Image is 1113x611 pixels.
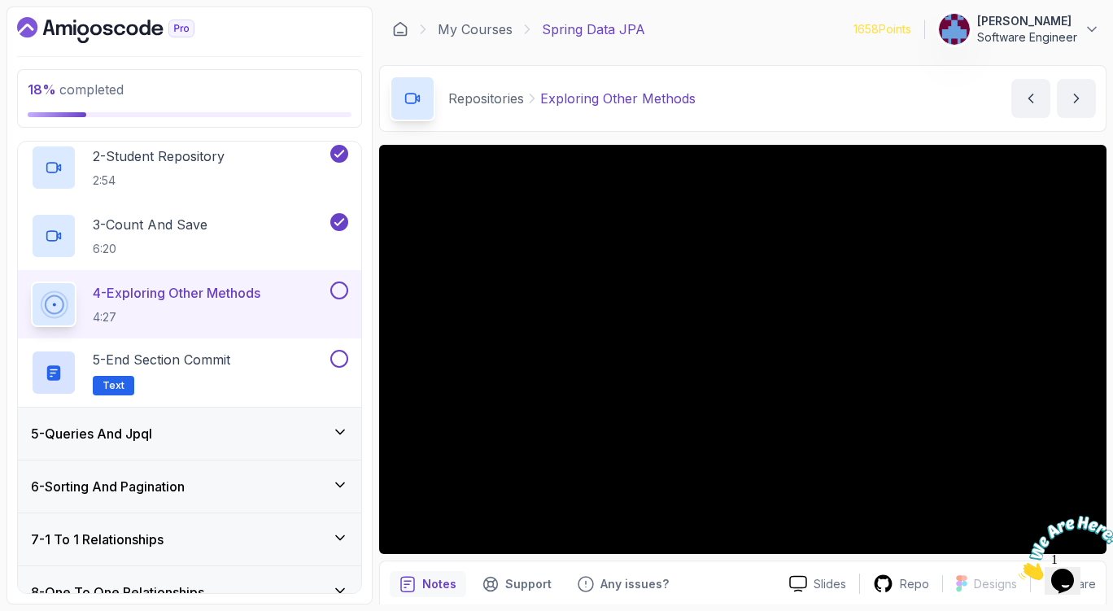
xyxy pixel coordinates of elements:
[390,571,466,597] button: notes button
[31,530,164,549] h3: 7 - 1 To 1 Relationships
[31,145,348,190] button: 2-Student Repository2:54
[1057,79,1096,118] button: next content
[776,575,859,592] a: Slides
[540,89,696,108] p: Exploring Other Methods
[93,215,207,234] p: 3 - Count And Save
[28,81,56,98] span: 18 %
[93,283,260,303] p: 4 - Exploring Other Methods
[853,21,911,37] p: 1658 Points
[103,379,124,392] span: Text
[505,576,552,592] p: Support
[28,81,124,98] span: completed
[814,576,846,592] p: Slides
[31,350,348,395] button: 5-End Section CommitText
[600,576,669,592] p: Any issues?
[93,172,225,189] p: 2:54
[31,477,185,496] h3: 6 - Sorting And Pagination
[448,89,524,108] p: Repositories
[938,13,1100,46] button: user profile image[PERSON_NAME]Software Engineer
[977,13,1077,29] p: [PERSON_NAME]
[860,574,942,594] a: Repo
[939,14,970,45] img: user profile image
[18,408,361,460] button: 5-Queries And Jpql
[568,571,679,597] button: Feedback button
[392,21,408,37] a: Dashboard
[473,571,561,597] button: Support button
[422,576,456,592] p: Notes
[977,29,1077,46] p: Software Engineer
[18,460,361,513] button: 6-Sorting And Pagination
[93,309,260,325] p: 4:27
[7,7,107,71] img: Chat attention grabber
[31,583,204,602] h3: 8 - One To One Relationships
[379,145,1106,554] iframe: 4 - Exploring Other Methods
[31,424,152,443] h3: 5 - Queries And Jpql
[18,513,361,565] button: 7-1 To 1 Relationships
[7,7,13,20] span: 1
[31,281,348,327] button: 4-Exploring Other Methods4:27
[974,576,1017,592] p: Designs
[900,576,929,592] p: Repo
[31,213,348,259] button: 3-Count And Save6:20
[1012,509,1113,587] iframe: chat widget
[93,241,207,257] p: 6:20
[1011,79,1050,118] button: previous content
[542,20,645,39] p: Spring Data JPA
[17,17,232,43] a: Dashboard
[93,146,225,166] p: 2 - Student Repository
[93,350,230,369] p: 5 - End Section Commit
[438,20,513,39] a: My Courses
